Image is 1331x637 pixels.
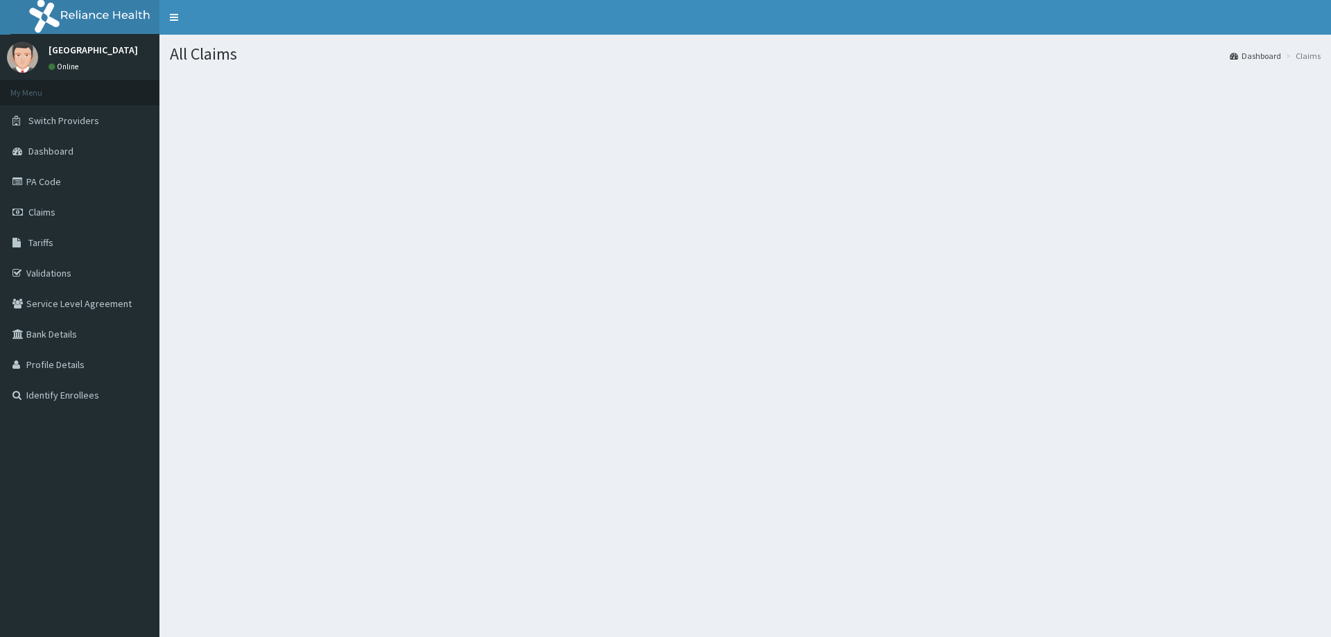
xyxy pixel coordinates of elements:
[28,145,73,157] span: Dashboard
[28,236,53,249] span: Tariffs
[28,206,55,218] span: Claims
[1230,50,1281,62] a: Dashboard
[49,45,138,55] p: [GEOGRAPHIC_DATA]
[170,45,1321,63] h1: All Claims
[28,114,99,127] span: Switch Providers
[49,62,82,71] a: Online
[1282,50,1321,62] li: Claims
[7,42,38,73] img: User Image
